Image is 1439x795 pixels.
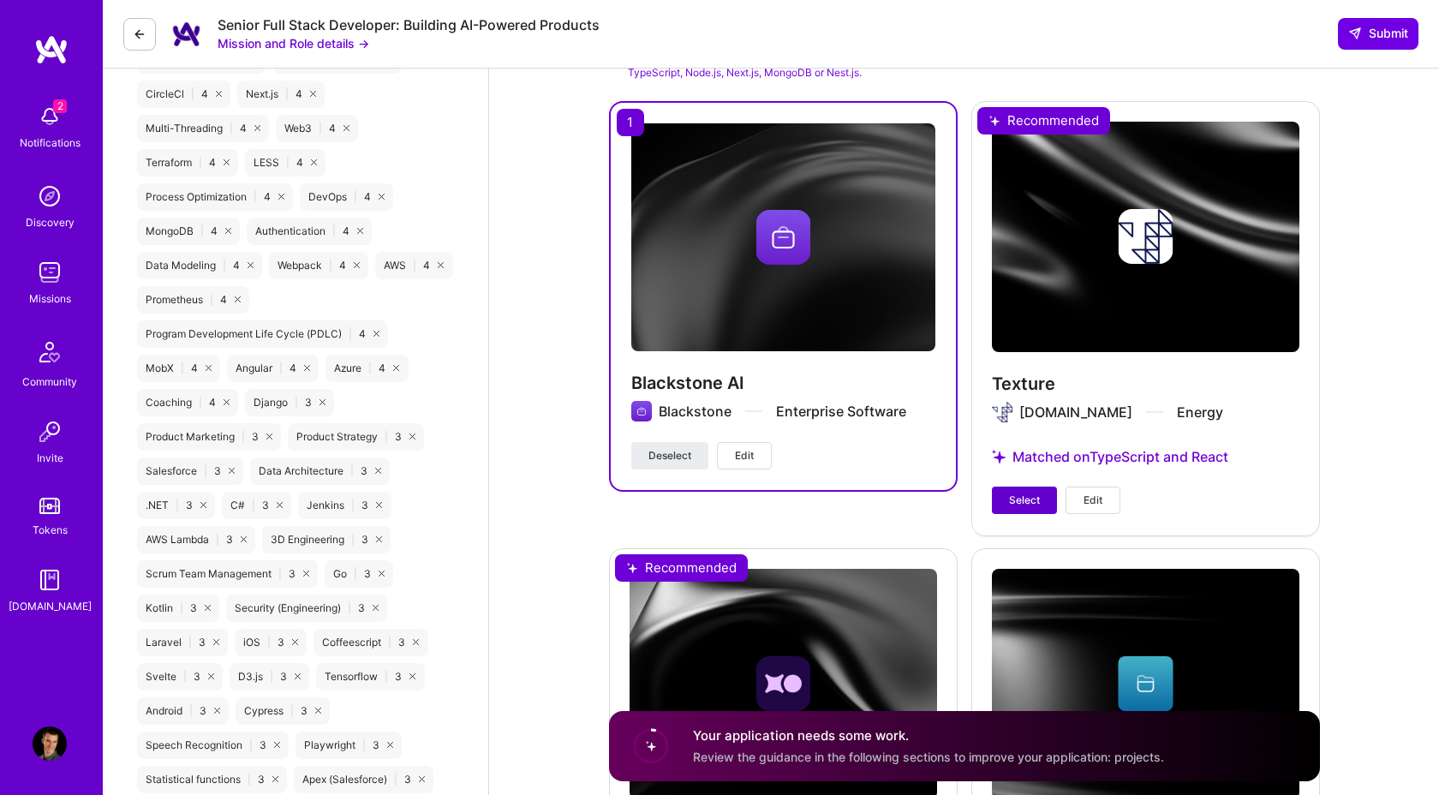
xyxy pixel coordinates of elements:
div: Authentication 4 [247,218,372,245]
img: tokens [39,498,60,514]
div: Community [22,373,77,391]
button: Submit [1338,18,1418,49]
div: 3D Engineering 3 [262,526,391,553]
span: | [200,224,204,238]
span: | [350,464,354,478]
span: | [354,567,357,581]
i: icon Close [373,605,379,611]
div: Scrum Team Management 3 [137,560,318,588]
i: icon Close [205,605,211,611]
div: Coffeescript 3 [313,629,427,656]
span: | [329,259,332,272]
h4: Your application needs some work. [693,726,1164,744]
i: icon Close [272,776,278,782]
div: Process Optimization 4 [137,183,293,211]
img: guide book [33,563,67,597]
span: Select [1009,493,1040,508]
span: | [252,499,255,512]
span: | [349,327,352,341]
button: Edit [717,442,772,469]
i: icon Close [379,571,385,577]
i: icon Close [206,365,212,371]
div: Apex (Salesforce) 3 [294,766,433,793]
i: icon Close [292,639,298,645]
i: icon Close [248,262,254,268]
div: Product Marketing 3 [137,423,281,451]
i: icon SendLight [1348,27,1362,40]
i: icon Close [376,502,382,508]
span: | [188,636,192,649]
div: Data Modeling 4 [137,252,262,279]
span: | [354,190,357,204]
div: AWS Lambda 3 [137,526,255,553]
div: Terraform 4 [137,149,238,176]
span: | [216,533,219,547]
button: Edit [1066,487,1120,514]
div: Data Architecture 3 [250,457,390,485]
i: icon Close [225,228,231,234]
span: | [249,738,253,752]
div: Tensorflow 3 [316,663,424,690]
button: Select [992,487,1057,514]
div: Tokens [33,521,68,539]
div: Laravel 3 [137,629,228,656]
div: Invite [37,449,63,467]
span: | [319,122,322,135]
i: icon Close [311,159,317,165]
div: LESS 4 [245,149,325,176]
div: .NET 3 [137,492,215,519]
div: Salesforce 3 [137,457,243,485]
span: | [278,567,282,581]
i: icon Close [409,673,415,679]
a: User Avatar [28,726,71,761]
div: C# 3 [222,492,291,519]
span: | [385,670,388,684]
i: icon Close [235,296,241,302]
i: icon Close [319,399,325,405]
span: | [362,738,366,752]
i: icon Close [278,194,284,200]
div: AWS 4 [375,252,452,279]
div: Coaching 4 [137,389,238,416]
div: Discovery [26,213,75,231]
span: | [348,601,351,615]
span: | [254,190,257,204]
div: Multi-Threading 4 [137,115,269,142]
span: | [286,156,290,170]
span: | [413,259,416,272]
div: Kotlin 3 [137,595,219,622]
span: | [210,293,213,307]
i: icon Close [409,433,415,439]
span: Edit [1084,493,1102,508]
img: discovery [33,179,67,213]
div: Cypress 3 [236,697,330,725]
i: icon Close [274,742,280,748]
span: | [242,430,245,444]
div: Go 3 [325,560,393,588]
i: icon Close [387,742,393,748]
span: | [180,601,183,615]
i: icon Close [229,468,235,474]
i: icon Close [214,708,220,714]
i: icon Close [266,433,272,439]
span: | [279,362,283,375]
span: | [223,259,226,272]
span: Deselect [648,448,691,463]
div: CircleCl 4 [137,81,230,108]
span: | [267,636,271,649]
i: icon Close [315,708,321,714]
div: Senior Full Stack Developer: Building AI-Powered Products [218,16,600,34]
div: Security (Engineering) 3 [226,595,387,622]
div: Playwright 3 [296,732,402,759]
div: Android 3 [137,697,229,725]
i: icon Close [373,331,379,337]
span: | [385,430,388,444]
span: | [199,396,202,409]
span: | [388,636,391,649]
div: DevOps 4 [300,183,393,211]
div: MongoDB 4 [137,218,240,245]
span: | [332,224,336,238]
span: Submit [1348,25,1408,42]
div: Django 3 [245,389,334,416]
div: Webpack 4 [269,252,368,279]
